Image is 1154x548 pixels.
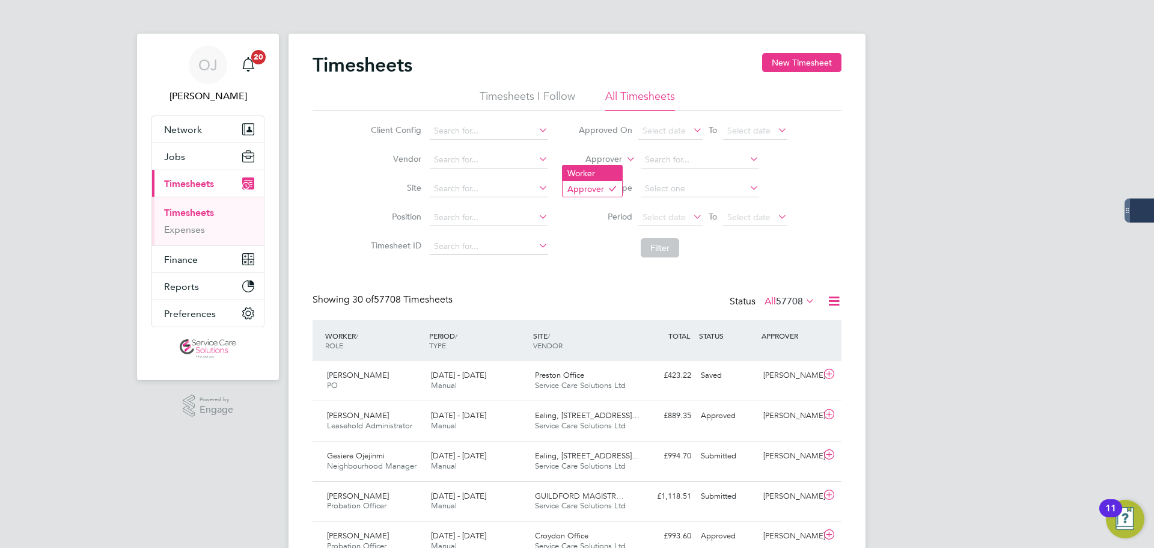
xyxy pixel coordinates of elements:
[431,491,486,501] span: [DATE] - [DATE]
[431,451,486,461] span: [DATE] - [DATE]
[563,181,622,197] li: Approver
[313,294,455,306] div: Showing
[480,89,575,111] li: Timesheets I Follow
[327,420,412,431] span: Leasehold Administrator
[759,446,821,466] div: [PERSON_NAME]
[535,461,626,471] span: Service Care Solutions Ltd
[431,500,457,511] span: Manual
[137,34,279,380] nav: Main navigation
[327,370,389,380] span: [PERSON_NAME]
[200,395,233,405] span: Powered by
[431,461,457,471] span: Manual
[327,491,389,501] span: [PERSON_NAME]
[563,165,622,181] li: Worker
[152,116,264,143] button: Network
[367,125,421,135] label: Client Config
[696,406,759,426] div: Approved
[535,410,640,420] span: Ealing, [STREET_ADDRESS]…
[327,410,389,420] span: [PERSON_NAME]
[251,50,266,64] span: 20
[430,209,548,226] input: Search for...
[535,370,584,380] span: Preston Office
[641,238,679,257] button: Filter
[759,366,821,386] div: [PERSON_NAME]
[633,406,696,426] div: £889.35
[705,209,721,224] span: To
[327,531,389,541] span: [PERSON_NAME]
[431,531,486,541] span: [DATE] - [DATE]
[643,125,686,136] span: Select date
[152,197,264,245] div: Timesheets
[533,340,563,350] span: VENDOR
[759,406,821,426] div: [PERSON_NAME]
[327,461,417,471] span: Neighbourhood Manager
[696,325,759,346] div: STATUS
[164,124,202,135] span: Network
[759,487,821,506] div: [PERSON_NAME]
[164,281,199,292] span: Reports
[164,254,198,265] span: Finance
[183,395,234,417] a: Powered byEngage
[164,308,216,319] span: Preferences
[367,211,421,222] label: Position
[367,240,421,251] label: Timesheet ID
[430,180,548,197] input: Search for...
[578,211,632,222] label: Period
[367,153,421,164] label: Vendor
[696,487,759,506] div: Submitted
[762,53,841,72] button: New Timesheet
[535,500,626,511] span: Service Care Solutions Ltd
[535,451,640,461] span: Ealing, [STREET_ADDRESS]…
[429,340,446,350] span: TYPE
[431,370,486,380] span: [DATE] - [DATE]
[325,340,343,350] span: ROLE
[430,238,548,255] input: Search for...
[164,178,214,189] span: Timesheets
[696,446,759,466] div: Submitted
[164,151,185,162] span: Jobs
[430,123,548,140] input: Search for...
[236,46,260,84] a: 20
[633,526,696,546] div: £993.60
[633,487,696,506] div: £1,118.51
[1106,500,1144,538] button: Open Resource Center, 11 new notifications
[696,526,759,546] div: Approved
[327,451,385,461] span: Gesiere Ojejinmi
[535,380,626,390] span: Service Care Solutions Ltd
[759,325,821,346] div: APPROVER
[313,53,412,77] h2: Timesheets
[643,212,686,223] span: Select date
[530,325,634,356] div: SITE
[759,526,821,546] div: [PERSON_NAME]
[327,500,386,511] span: Probation Officer
[535,531,588,541] span: Croydon Office
[633,446,696,466] div: £994.70
[641,152,759,168] input: Search for...
[431,380,457,390] span: Manual
[151,339,264,359] a: Go to home page
[426,325,530,356] div: PERIOD
[151,46,264,103] a: OJ[PERSON_NAME]
[568,153,622,165] label: Approver
[200,405,233,415] span: Engage
[633,366,696,386] div: £423.22
[765,295,815,307] label: All
[455,331,457,340] span: /
[327,380,338,390] span: PO
[352,294,374,306] span: 30 of
[578,125,632,135] label: Approved On
[152,143,264,170] button: Jobs
[776,295,803,307] span: 57708
[152,170,264,197] button: Timesheets
[322,325,426,356] div: WORKER
[164,224,205,235] a: Expenses
[151,89,264,103] span: Oliver Jefferson
[727,212,771,223] span: Select date
[152,246,264,272] button: Finance
[431,420,457,431] span: Manual
[548,331,550,340] span: /
[641,180,759,197] input: Select one
[668,331,690,340] span: TOTAL
[727,125,771,136] span: Select date
[730,294,817,310] div: Status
